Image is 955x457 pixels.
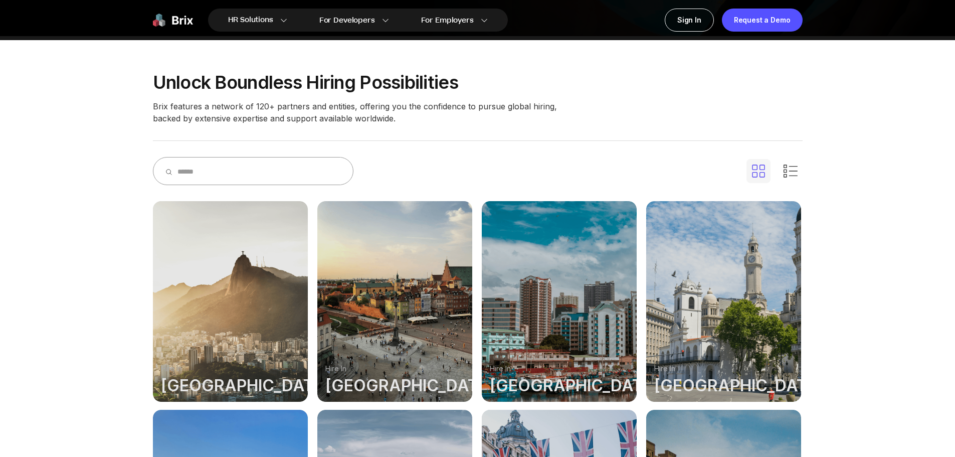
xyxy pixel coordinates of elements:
[153,100,564,124] p: Brix features a network of 120+ partners and entities, offering you the confidence to pursue glob...
[153,201,309,402] a: hire in[GEOGRAPHIC_DATA]
[722,9,803,32] a: Request a Demo
[228,12,273,28] span: HR Solutions
[153,72,803,92] p: Unlock boundless hiring possibilities
[421,15,474,26] span: For Employers
[317,201,474,402] a: hire in[GEOGRAPHIC_DATA]
[319,15,375,26] span: For Developers
[665,9,714,32] a: Sign In
[646,201,803,402] a: hire in[GEOGRAPHIC_DATA]
[482,201,638,402] a: hire in[GEOGRAPHIC_DATA]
